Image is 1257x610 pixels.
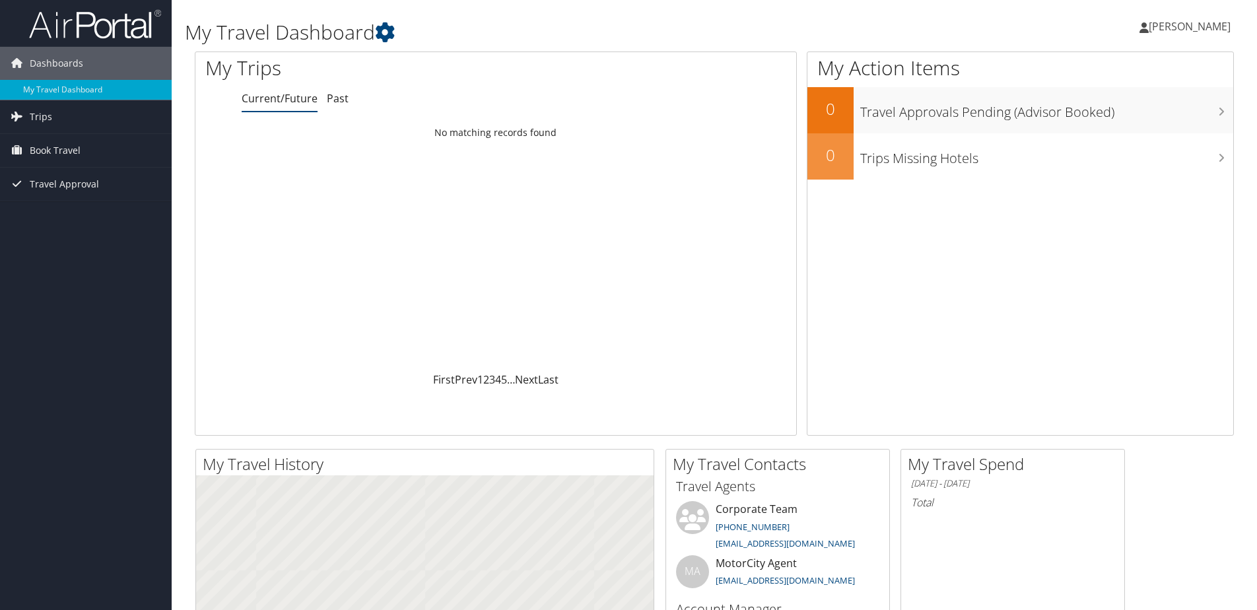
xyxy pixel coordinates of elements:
[489,372,495,387] a: 3
[716,537,855,549] a: [EMAIL_ADDRESS][DOMAIN_NAME]
[1139,7,1244,46] a: [PERSON_NAME]
[205,54,536,82] h1: My Trips
[29,9,161,40] img: airportal-logo.png
[477,372,483,387] a: 1
[911,495,1114,510] h6: Total
[185,18,891,46] h1: My Travel Dashboard
[433,372,455,387] a: First
[807,98,854,120] h2: 0
[676,477,879,496] h3: Travel Agents
[911,477,1114,490] h6: [DATE] - [DATE]
[716,521,790,533] a: [PHONE_NUMBER]
[716,574,855,586] a: [EMAIL_ADDRESS][DOMAIN_NAME]
[669,501,886,555] li: Corporate Team
[501,372,507,387] a: 5
[483,372,489,387] a: 2
[807,133,1233,180] a: 0Trips Missing Hotels
[203,453,654,475] h2: My Travel History
[195,121,796,145] td: No matching records found
[860,96,1233,121] h3: Travel Approvals Pending (Advisor Booked)
[669,555,886,598] li: MotorCity Agent
[242,91,318,106] a: Current/Future
[807,54,1233,82] h1: My Action Items
[538,372,559,387] a: Last
[495,372,501,387] a: 4
[30,47,83,80] span: Dashboards
[908,453,1124,475] h2: My Travel Spend
[515,372,538,387] a: Next
[860,143,1233,168] h3: Trips Missing Hotels
[1149,19,1231,34] span: [PERSON_NAME]
[327,91,349,106] a: Past
[30,100,52,133] span: Trips
[673,453,889,475] h2: My Travel Contacts
[455,372,477,387] a: Prev
[507,372,515,387] span: …
[807,144,854,166] h2: 0
[676,555,709,588] div: MA
[30,168,99,201] span: Travel Approval
[30,134,81,167] span: Book Travel
[807,87,1233,133] a: 0Travel Approvals Pending (Advisor Booked)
